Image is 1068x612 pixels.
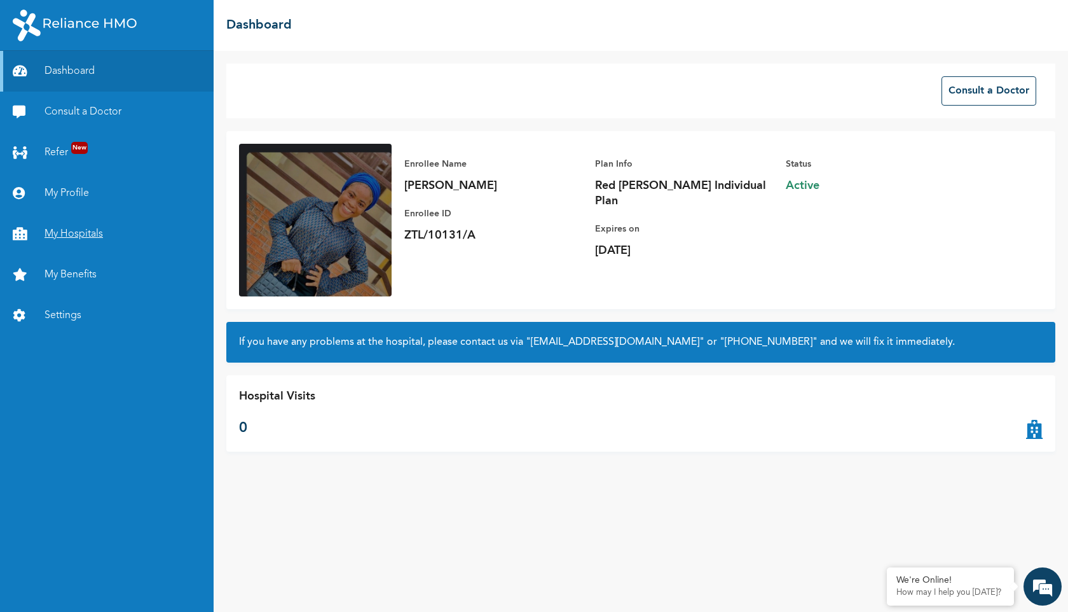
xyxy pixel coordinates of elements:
[226,16,292,35] h2: Dashboard
[941,76,1036,106] button: Consult a Doctor
[404,178,582,193] p: [PERSON_NAME]
[239,144,392,296] img: Enrollee
[595,243,773,258] p: [DATE]
[404,206,582,221] p: Enrollee ID
[6,387,242,431] textarea: Type your message and hit 'Enter'
[24,64,51,95] img: d_794563401_company_1708531726252_794563401
[595,178,773,209] p: Red [PERSON_NAME] Individual Plan
[595,221,773,237] p: Expires on
[71,142,88,154] span: New
[896,575,1004,586] div: We're Online!
[786,156,964,172] p: Status
[720,337,818,347] a: "[PHONE_NUMBER]"
[239,388,315,405] p: Hospital Visits
[786,178,964,193] span: Active
[13,10,137,41] img: RelianceHMO's Logo
[239,418,315,439] p: 0
[595,156,773,172] p: Plan Info
[896,588,1004,598] p: How may I help you today?
[404,156,582,172] p: Enrollee Name
[209,6,239,37] div: Minimize live chat window
[6,454,125,462] span: Conversation
[125,431,243,471] div: FAQs
[74,180,175,309] span: We're online!
[526,337,704,347] a: "[EMAIL_ADDRESS][DOMAIN_NAME]"
[239,335,1043,350] h2: If you have any problems at the hospital, please contact us via or and we will fix it immediately.
[404,228,582,243] p: ZTL/10131/A
[66,71,214,88] div: Chat with us now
